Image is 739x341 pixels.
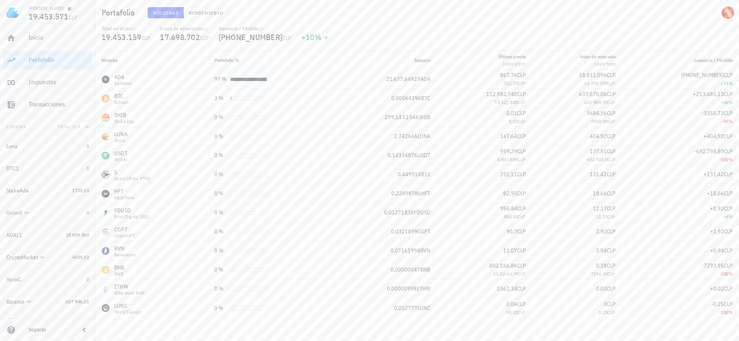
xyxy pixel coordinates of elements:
div: 0 % [214,170,227,179]
span: BNB [420,266,430,273]
div: Bitcoin [114,100,129,105]
span: CLP [517,205,526,212]
span: ADA [420,75,430,83]
span: CLP [283,35,292,42]
div: Shiba Inu [114,119,134,124]
span: +0,94 [710,247,724,254]
div: 0 % [214,266,227,274]
div: Binance [6,299,25,305]
span: +18,66 [707,190,724,197]
div: ChainGPT [114,233,135,238]
div: Hashflow [114,195,134,200]
div: ADAL1 [6,232,22,239]
h1: Portafolio [102,6,138,19]
button: CuentasTotal CLP [3,118,92,137]
span: 3684,36 [587,110,607,117]
div: FDUSD-icon [102,209,110,217]
div: S [114,168,151,176]
span: Rendimiento [189,10,223,16]
a: Transacciones [3,95,92,114]
span: Holdings [153,10,179,16]
div: [PERSON_NAME] [29,5,64,12]
button: Rendimiento [184,7,229,18]
span: SHIB [419,114,430,121]
div: 0 % [214,113,227,121]
span: CLP [724,205,733,212]
span: S [427,171,430,178]
span: CLP [607,228,616,235]
span: 82,95 [503,190,517,197]
span: 0,06 [506,301,517,308]
div: ADA [114,73,132,81]
span: +131,42 [704,171,724,178]
span: -7293,95 [702,262,724,269]
span: 0,07161994 [391,247,420,254]
span: CLP [724,190,733,197]
span: +213.685,13 [693,91,724,98]
span: USDT [418,152,430,159]
span: CLP [724,110,733,117]
div: CGPT-icon [102,228,110,236]
div: SHIB [114,111,134,119]
span: [PHONE_NUMBER] [681,71,724,79]
div: USDT [114,149,127,157]
span: 4.833.899 [497,156,518,162]
div: LUNA-icon [102,133,110,141]
div: USDT-icon [102,152,110,160]
span: CLP [607,99,615,105]
span: CLP [607,156,615,162]
img: LedgiFi [6,6,19,19]
span: 0 [87,143,89,149]
span: [PHONE_NUMBER] [219,32,283,42]
span: -3355,73 [702,110,724,117]
a: Impuestos [3,73,92,92]
div: Costo total [580,60,616,67]
span: CLP [517,285,526,292]
span: 956,84 [500,205,517,212]
span: CLP [517,110,526,117]
span: ETHW [417,285,430,292]
span: CLP [724,262,733,269]
th: Ganancia / Pérdida: Sin ordenar. Pulse para ordenar de forma ascendente. [622,51,739,70]
div: Sonic (prev. FTM) [114,176,151,181]
span: 75.121.888 [495,99,518,105]
span: CLP [607,91,616,98]
div: Portafolio [29,56,89,64]
div: LUNA [114,130,127,138]
span: 423.984,93 [584,99,607,105]
span: 19.453.159 [102,32,142,42]
span: 7294,33 [591,271,608,277]
div: CryptoMarket [6,254,38,261]
div: 0 % [214,151,227,160]
span: 1735,53 [72,187,89,193]
span: CLP [607,309,615,315]
span: 884,55 [504,214,518,220]
div: Costo de adquisición [160,25,209,32]
span: CLP [518,118,525,124]
span: 7040,09 [591,118,608,124]
div: ETHW-icon [102,285,110,293]
div: -100 [628,156,733,164]
span: % [729,214,733,220]
span: 867,76 [500,71,517,79]
div: 0 % [214,208,227,217]
span: 0 [604,301,607,308]
span: 0,01271838 [384,209,414,216]
span: CLP [724,247,733,254]
span: CLP [724,71,733,79]
div: CGPT [114,225,135,233]
span: 0 [87,165,89,171]
span: -692.795,89 [694,148,724,155]
span: CLP [724,171,733,178]
span: CLP [200,35,209,42]
div: BTC-icon [102,94,110,102]
div: First Digital USD [114,214,149,219]
span: 0,00564396 [391,94,421,102]
span: +0,92 [710,205,724,212]
span: Moneda [102,57,117,63]
div: RVN-icon [102,247,110,255]
span: 90,7 [506,228,517,235]
span: CLP [607,190,616,197]
div: 97 % [214,75,227,83]
div: 0 % [214,285,227,293]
